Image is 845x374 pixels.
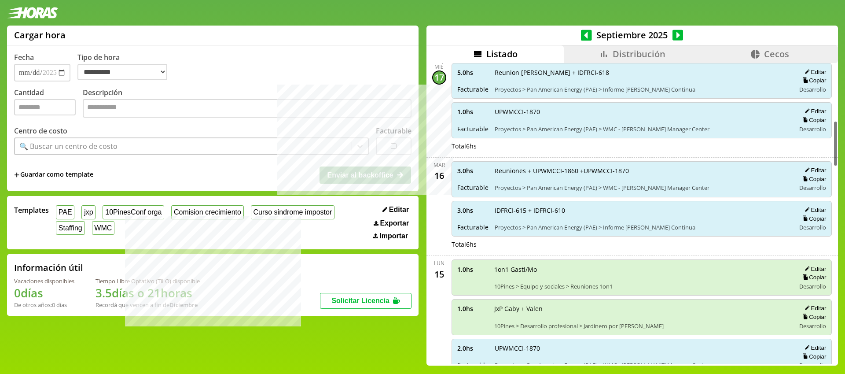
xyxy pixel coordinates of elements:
[81,205,96,219] button: jxp
[14,88,83,120] label: Cantidad
[802,265,826,273] button: Editar
[77,52,174,81] label: Tipo de hora
[14,205,49,215] span: Templates
[495,184,790,192] span: Proyectos > Pan American Energy (PAE) > WMC - [PERSON_NAME] Manager Center
[457,223,489,231] span: Facturable
[457,107,489,116] span: 1.0 hs
[457,183,489,192] span: Facturable
[494,265,790,274] span: 1on1 Gasti/Mo
[457,265,488,274] span: 1.0 hs
[320,293,411,309] button: Solicitar Licencia
[494,322,790,330] span: 10Pines > Desarrollo profesional > Jardinero por [PERSON_NAME]
[495,68,790,77] span: Reunion [PERSON_NAME] + IDFRCI-618
[452,142,832,150] div: Total 6 hs
[800,274,826,281] button: Copiar
[802,107,826,115] button: Editar
[83,99,411,118] textarea: Descripción
[457,85,489,93] span: Facturable
[96,301,200,309] div: Recordá que vencen a fin de
[800,215,826,222] button: Copiar
[14,170,93,180] span: +Guardar como template
[457,206,489,215] span: 3.0 hs
[802,167,826,174] button: Editar
[799,184,826,192] span: Desarrollo
[14,170,19,180] span: +
[14,277,74,285] div: Vacaciones disponibles
[77,64,167,80] select: Tipo de hora
[495,344,790,352] span: UPWMCCI-1870
[799,322,826,330] span: Desarrollo
[19,141,118,151] div: 🔍 Buscar un centro de costo
[14,29,66,41] h1: Cargar hora
[434,161,445,169] div: mar
[380,219,409,227] span: Exportar
[379,232,408,240] span: Importar
[800,116,826,124] button: Copiar
[495,107,790,116] span: UPWMCCI-1870
[495,167,790,175] span: Reuniones + UPWMCCI-1860 +UPWMCCI-1870
[169,301,198,309] b: Diciembre
[56,221,85,235] button: Staffing
[800,353,826,360] button: Copiar
[103,205,164,219] button: 10PinesConf orga
[432,70,446,85] div: 17
[14,301,74,309] div: De otros años: 0 días
[799,223,826,231] span: Desarrollo
[802,344,826,352] button: Editar
[434,63,444,70] div: mié
[486,48,518,60] span: Listado
[7,7,58,19] img: logotipo
[457,68,489,77] span: 5.0 hs
[799,361,826,369] span: Desarrollo
[14,126,67,136] label: Centro de costo
[426,63,838,364] div: scrollable content
[457,361,489,369] span: Facturable
[799,125,826,133] span: Desarrollo
[371,219,411,228] button: Exportar
[457,125,489,133] span: Facturable
[14,99,76,115] input: Cantidad
[92,221,115,235] button: WMC
[613,48,665,60] span: Distribución
[495,206,790,215] span: IDFRCI-615 + IDFRCI-610
[764,48,789,60] span: Cecos
[799,282,826,290] span: Desarrollo
[800,175,826,183] button: Copiar
[434,259,445,267] div: lun
[376,126,411,136] label: Facturable
[251,205,334,219] button: Curso sindrome impostor
[802,304,826,312] button: Editar
[495,85,790,93] span: Proyectos > Pan American Energy (PAE) > Informe [PERSON_NAME] Continua
[380,205,411,214] button: Editar
[457,344,489,352] span: 2.0 hs
[331,297,389,304] span: Solicitar Licencia
[96,277,200,285] div: Tiempo Libre Optativo (TiLO) disponible
[432,267,446,281] div: 15
[495,125,790,133] span: Proyectos > Pan American Energy (PAE) > WMC - [PERSON_NAME] Manager Center
[14,52,34,62] label: Fecha
[592,29,672,41] span: Septiembre 2025
[494,282,790,290] span: 10Pines > Equipo y sociales > Reuniones 1on1
[800,77,826,84] button: Copiar
[432,169,446,183] div: 16
[14,262,83,274] h2: Información útil
[14,285,74,301] h1: 0 días
[802,206,826,214] button: Editar
[802,68,826,76] button: Editar
[495,223,790,231] span: Proyectos > Pan American Energy (PAE) > Informe [PERSON_NAME] Continua
[83,88,411,120] label: Descripción
[171,205,244,219] button: Comision crecimiento
[800,313,826,321] button: Copiar
[495,361,790,369] span: Proyectos > Pan American Energy (PAE) > WMC - [PERSON_NAME] Manager Center
[799,85,826,93] span: Desarrollo
[457,304,488,313] span: 1.0 hs
[457,167,489,175] span: 3.0 hs
[96,285,200,301] h1: 3.5 días o 21 horas
[56,205,74,219] button: PAE
[452,240,832,248] div: Total 6 hs
[494,304,790,313] span: JxP Gaby + Valen
[389,206,409,214] span: Editar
